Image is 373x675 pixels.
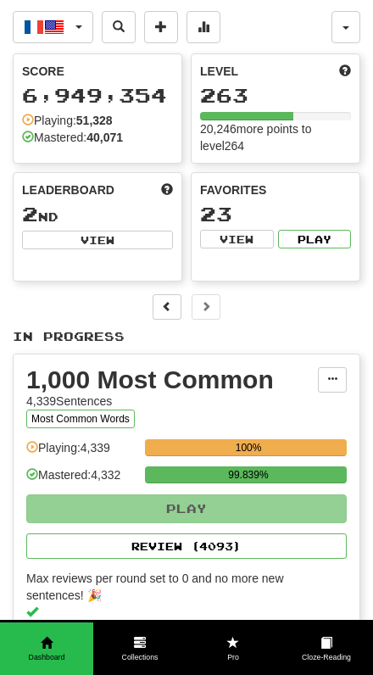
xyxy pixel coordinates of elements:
[26,410,135,428] button: Most Common Words
[76,114,113,127] strong: 51,328
[278,230,352,248] button: Play
[26,439,136,467] div: Playing: 4,339
[339,63,351,80] span: Score more points to level up
[186,652,280,663] span: Pro
[86,131,123,144] strong: 40,071
[200,230,274,248] button: View
[22,181,114,198] span: Leaderboard
[22,231,173,249] button: View
[200,85,351,106] div: 263
[186,11,220,43] button: More stats
[200,204,351,225] div: 23
[161,181,173,198] span: This week in points, UTC
[102,11,136,43] button: Search sentences
[150,439,347,456] div: 100%
[93,652,186,663] span: Collections
[22,129,123,146] div: Mastered:
[26,533,347,559] button: Review (4093)
[26,494,347,523] button: Play
[26,466,136,494] div: Mastered: 4,332
[280,652,373,663] span: Cloze-Reading
[22,85,173,106] div: 6,949,354
[150,466,346,483] div: 99.839%
[200,120,351,154] div: 20,246 more points to level 264
[22,202,38,226] span: 2
[144,11,178,43] button: Add sentence to collection
[26,570,337,604] div: Max reviews per round set to 0 and no more new sentences! 🎉
[22,63,173,80] div: Score
[22,112,113,129] div: Playing:
[22,204,173,226] div: nd
[200,181,351,198] div: Favorites
[200,63,238,80] span: Level
[13,328,360,345] p: In Progress
[26,393,318,410] div: 4,339 Sentences
[26,367,318,393] div: 1,000 Most Common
